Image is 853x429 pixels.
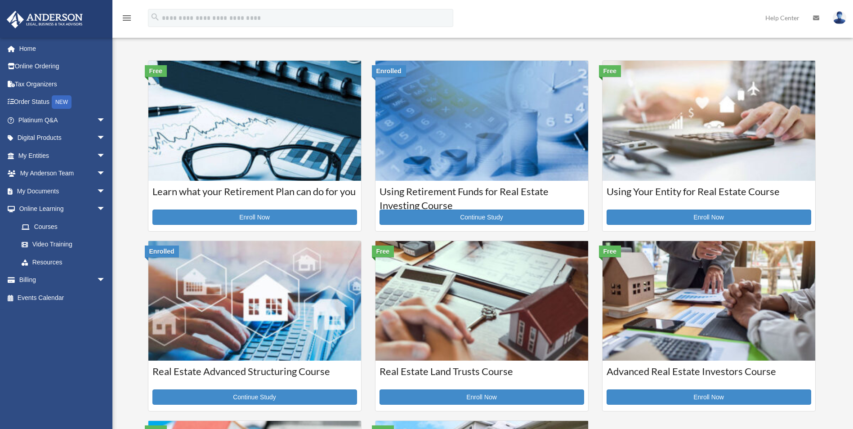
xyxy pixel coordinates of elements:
[607,365,811,387] h3: Advanced Real Estate Investors Course
[145,65,167,77] div: Free
[6,75,119,93] a: Tax Organizers
[152,389,357,405] a: Continue Study
[6,200,119,218] a: Online Learningarrow_drop_down
[6,58,119,76] a: Online Ordering
[833,11,846,24] img: User Pic
[6,111,119,129] a: Platinum Q&Aarrow_drop_down
[97,147,115,165] span: arrow_drop_down
[13,253,119,271] a: Resources
[6,289,119,307] a: Events Calendar
[380,185,584,207] h3: Using Retirement Funds for Real Estate Investing Course
[6,129,119,147] a: Digital Productsarrow_drop_down
[121,13,132,23] i: menu
[13,236,119,254] a: Video Training
[97,111,115,130] span: arrow_drop_down
[599,246,621,257] div: Free
[607,185,811,207] h3: Using Your Entity for Real Estate Course
[145,246,179,257] div: Enrolled
[97,165,115,183] span: arrow_drop_down
[6,271,119,289] a: Billingarrow_drop_down
[97,200,115,219] span: arrow_drop_down
[599,65,621,77] div: Free
[152,210,357,225] a: Enroll Now
[6,147,119,165] a: My Entitiesarrow_drop_down
[372,65,406,77] div: Enrolled
[152,185,357,207] h3: Learn what your Retirement Plan can do for you
[372,246,394,257] div: Free
[4,11,85,28] img: Anderson Advisors Platinum Portal
[6,165,119,183] a: My Anderson Teamarrow_drop_down
[13,218,115,236] a: Courses
[97,182,115,201] span: arrow_drop_down
[607,389,811,405] a: Enroll Now
[6,93,119,112] a: Order StatusNEW
[6,40,119,58] a: Home
[152,365,357,387] h3: Real Estate Advanced Structuring Course
[150,12,160,22] i: search
[52,95,71,109] div: NEW
[380,389,584,405] a: Enroll Now
[121,16,132,23] a: menu
[380,365,584,387] h3: Real Estate Land Trusts Course
[6,182,119,200] a: My Documentsarrow_drop_down
[97,129,115,147] span: arrow_drop_down
[97,271,115,290] span: arrow_drop_down
[607,210,811,225] a: Enroll Now
[380,210,584,225] a: Continue Study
